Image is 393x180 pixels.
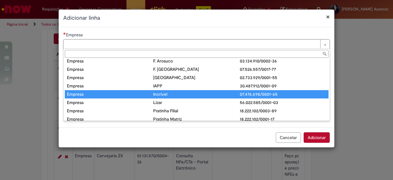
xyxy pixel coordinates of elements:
[240,108,326,114] div: 18.222.102/0003-89
[153,108,240,114] div: Pratinha Filial
[240,58,326,64] div: 03.134.910/0002-36
[240,83,326,89] div: 30.487.912/0001-09
[240,74,326,81] div: 02.733.929/0001-55
[240,66,326,72] div: 07.526.557/0017-77
[153,116,240,122] div: Pratinha Matriz
[153,74,240,81] div: [GEOGRAPHIC_DATA]
[153,99,240,106] div: Lizar
[67,116,154,122] div: Empresa
[153,66,240,72] div: F. [GEOGRAPHIC_DATA]
[67,83,154,89] div: Empresa
[67,108,154,114] div: Empresa
[240,116,326,122] div: 18.222.102/0001-17
[67,74,154,81] div: Empresa
[67,99,154,106] div: Empresa
[153,58,240,64] div: F. Arosuco
[67,66,154,72] div: Empresa
[64,59,330,121] ul: Empresa
[67,91,154,97] div: Empresa
[240,91,326,97] div: 07.476.698/0001-65
[67,58,154,64] div: Empresa
[240,99,326,106] div: 56.022.585/0001-03
[153,83,240,89] div: IAPP
[153,91,240,97] div: Incrível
